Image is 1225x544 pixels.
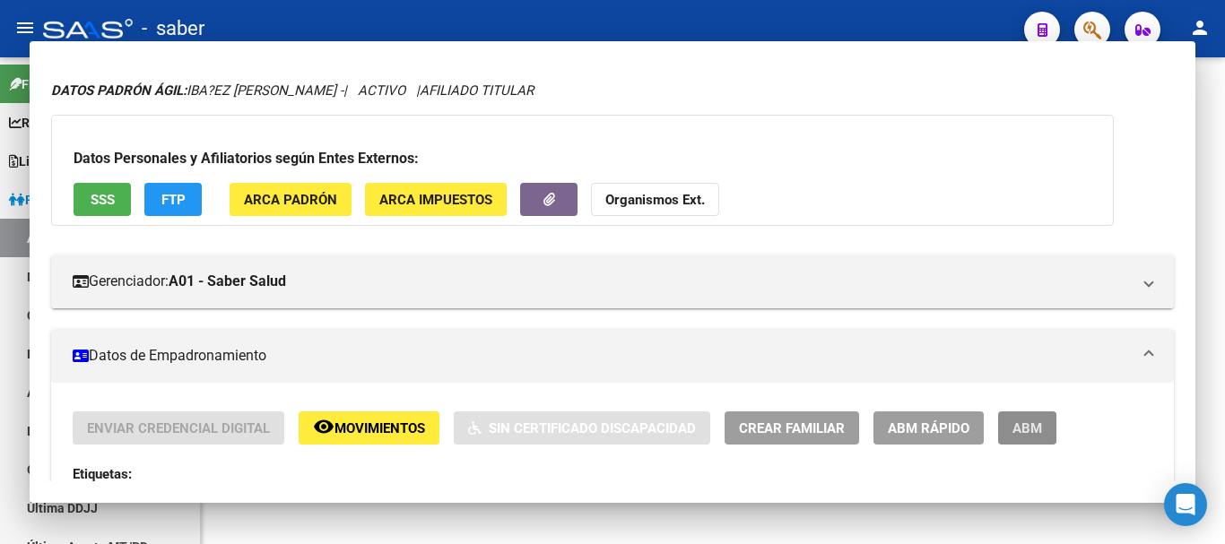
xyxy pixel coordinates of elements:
[51,82,534,99] i: | ACTIVO |
[91,192,115,208] span: SSS
[365,183,507,216] button: ARCA Impuestos
[1189,17,1211,39] mat-icon: person
[888,420,969,436] span: ABM Rápido
[142,9,204,48] span: - saber
[998,411,1056,445] button: ABM
[73,271,1131,292] mat-panel-title: Gerenciador:
[161,192,186,208] span: FTP
[9,113,74,133] span: Reportes
[489,420,696,436] span: Sin Certificado Discapacidad
[1164,483,1207,526] div: Open Intercom Messenger
[230,183,352,216] button: ARCA Padrón
[591,183,719,216] button: Organismos Ext.
[244,192,337,208] span: ARCA Padrón
[605,192,705,208] strong: Organismos Ext.
[379,192,492,208] span: ARCA Impuestos
[74,183,131,216] button: SSS
[299,411,439,445] button: Movimientos
[14,17,36,39] mat-icon: menu
[73,466,132,482] strong: Etiquetas:
[51,82,187,99] strong: DATOS PADRÓN ÁGIL:
[51,82,343,99] span: IBA?EZ [PERSON_NAME] -
[420,82,534,99] span: AFILIADO TITULAR
[725,411,859,445] button: Crear Familiar
[454,411,710,445] button: Sin Certificado Discapacidad
[1012,420,1042,436] span: ABM
[51,329,1174,383] mat-expansion-panel-header: Datos de Empadronamiento
[739,420,845,436] span: Crear Familiar
[873,411,984,445] button: ABM Rápido
[9,190,66,210] span: Padrón
[9,74,102,94] span: Firma Express
[51,255,1174,308] mat-expansion-panel-header: Gerenciador:A01 - Saber Salud
[73,411,284,445] button: Enviar Credencial Digital
[313,416,334,437] mat-icon: remove_red_eye
[334,420,425,436] span: Movimientos
[74,148,1091,169] h3: Datos Personales y Afiliatorios según Entes Externos:
[73,345,1131,367] mat-panel-title: Datos de Empadronamiento
[87,420,270,436] span: Enviar Credencial Digital
[9,151,166,171] span: Liquidación de Convenios
[169,271,286,292] strong: A01 - Saber Salud
[144,183,202,216] button: FTP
